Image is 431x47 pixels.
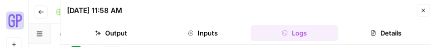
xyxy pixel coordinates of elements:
[67,5,122,15] div: [DATE] 11:58 AM
[342,25,430,41] button: Details
[51,24,107,44] a: Blank
[6,8,22,33] button: Workspace: Growth Plays
[6,11,24,29] img: Growth Plays Logo
[251,25,338,41] button: Logs
[159,25,246,41] button: Inputs
[67,25,155,41] button: Output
